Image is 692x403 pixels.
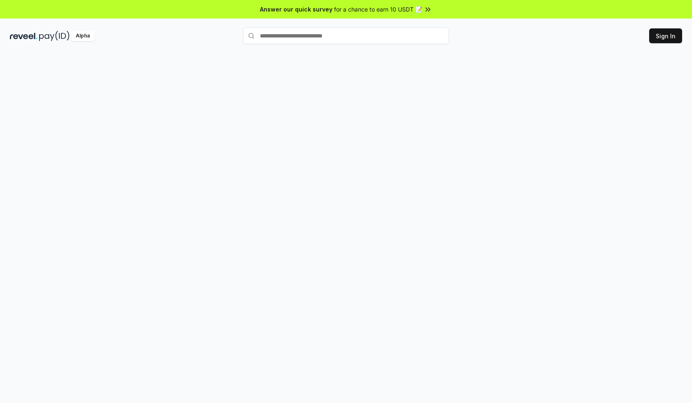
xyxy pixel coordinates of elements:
[260,5,332,14] span: Answer our quick survey
[649,28,682,43] button: Sign In
[10,31,37,41] img: reveel_dark
[71,31,94,41] div: Alpha
[39,31,70,41] img: pay_id
[334,5,422,14] span: for a chance to earn 10 USDT 📝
